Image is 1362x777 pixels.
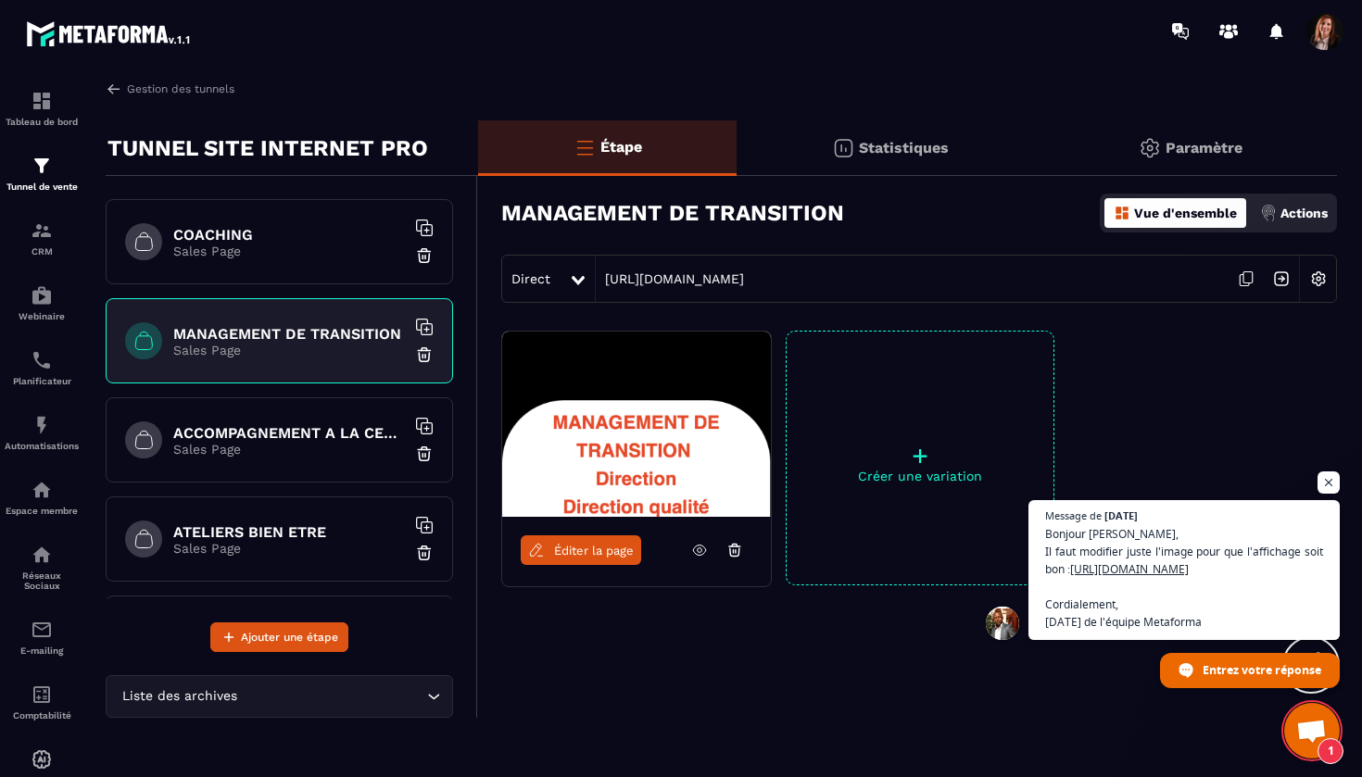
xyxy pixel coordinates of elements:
a: automationsautomationsEspace membre [5,465,79,530]
p: + [787,443,1053,469]
p: Sales Page [173,244,405,258]
img: trash [415,345,434,364]
img: formation [31,90,53,112]
img: automations [31,479,53,501]
img: email [31,619,53,641]
p: Webinaire [5,311,79,321]
a: schedulerschedulerPlanificateur [5,335,79,400]
a: Éditer la page [521,535,641,565]
img: setting-gr.5f69749f.svg [1139,137,1161,159]
img: dashboard-orange.40269519.svg [1114,205,1130,221]
a: [URL][DOMAIN_NAME] [596,271,744,286]
img: formation [31,219,53,242]
img: arrow [106,81,122,97]
p: TUNNEL SITE INTERNET PRO [107,130,428,167]
img: actions.d6e523a2.png [1260,205,1277,221]
img: accountant [31,683,53,706]
a: emailemailE-mailing [5,605,79,670]
p: Comptabilité [5,710,79,721]
p: Actions [1280,206,1328,220]
img: trash [415,246,434,265]
p: Sales Page [173,343,405,357]
span: Message de [1045,510,1102,520]
span: [DATE] [1104,510,1138,520]
span: Direct [511,271,550,286]
input: Search for option [241,686,422,707]
div: Search for option [106,675,453,718]
a: automationsautomationsWebinaire [5,270,79,335]
p: Statistiques [859,139,949,157]
span: Ajouter une étape [241,628,338,646]
a: accountantaccountantComptabilité [5,670,79,734]
p: Tableau de bord [5,117,79,127]
p: Étape [600,138,642,156]
a: formationformationTableau de bord [5,76,79,141]
p: Vue d'ensemble [1134,206,1237,220]
img: formation [31,155,53,177]
img: automations [31,414,53,436]
p: Espace membre [5,506,79,516]
span: Liste des archives [118,686,241,707]
img: social-network [31,544,53,566]
span: 1 [1318,738,1343,764]
a: Gestion des tunnels [106,81,234,97]
img: arrow-next.bcc2205e.svg [1264,261,1299,296]
img: stats.20deebd0.svg [832,137,854,159]
p: Sales Page [173,541,405,556]
img: logo [26,17,193,50]
img: automations [31,284,53,307]
p: Réseaux Sociaux [5,570,79,591]
img: trash [415,445,434,463]
a: social-networksocial-networkRéseaux Sociaux [5,530,79,605]
p: Créer une variation [787,469,1053,483]
p: Planificateur [5,376,79,386]
p: Automatisations [5,441,79,451]
p: E-mailing [5,645,79,656]
img: automations [31,748,53,771]
img: scheduler [31,349,53,371]
h3: MANAGEMENT DE TRANSITION [501,200,844,226]
h6: ACCOMPAGNEMENT A LA CERTIFICATION HAS [173,424,405,442]
button: Ajouter une étape [210,622,348,652]
img: image [502,332,771,517]
a: formationformationTunnel de vente [5,141,79,206]
p: Tunnel de vente [5,182,79,192]
span: Entrez votre réponse [1203,654,1321,686]
a: Ouvrir le chat [1284,703,1340,758]
span: Bonjour [PERSON_NAME], Il faut modifier juste l'image pour que l'affichage soit bon : Cordialemen... [1045,525,1323,631]
span: Éditer la page [554,544,634,558]
img: bars-o.4a397970.svg [574,136,596,158]
a: automationsautomationsAutomatisations [5,400,79,465]
a: formationformationCRM [5,206,79,270]
h6: MANAGEMENT DE TRANSITION [173,325,405,343]
p: Paramètre [1166,139,1242,157]
p: CRM [5,246,79,257]
img: trash [415,544,434,562]
p: Sales Page [173,442,405,457]
h6: ATELIERS BIEN ETRE [173,523,405,541]
img: setting-w.858f3a88.svg [1301,261,1336,296]
h6: COACHING [173,226,405,244]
